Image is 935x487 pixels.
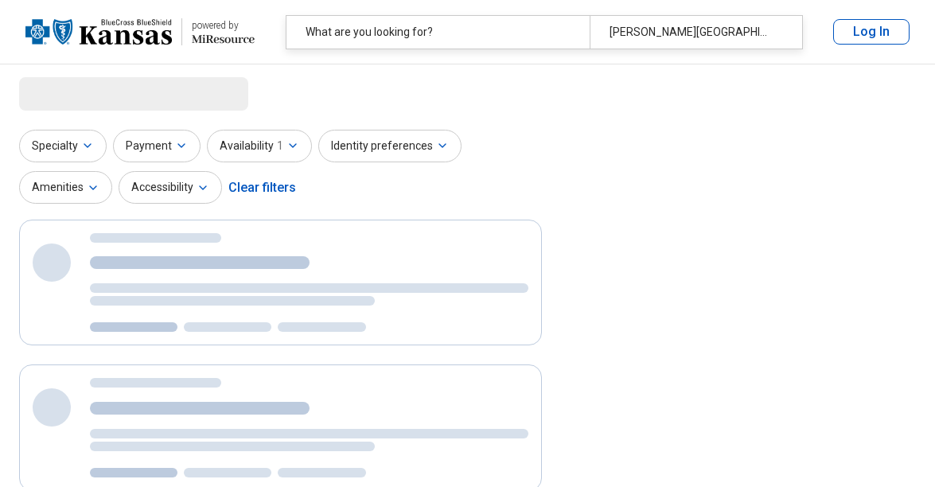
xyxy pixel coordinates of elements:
span: Loading... [19,77,153,109]
button: Log In [833,19,910,45]
button: Accessibility [119,171,222,204]
button: Payment [113,130,201,162]
div: What are you looking for? [286,16,590,49]
div: powered by [192,18,255,33]
button: Availability1 [207,130,312,162]
div: Clear filters [228,169,296,207]
button: Specialty [19,130,107,162]
div: [PERSON_NAME][GEOGRAPHIC_DATA], [GEOGRAPHIC_DATA] [590,16,792,49]
button: Amenities [19,171,112,204]
a: Blue Cross Blue Shield Kansaspowered by [25,13,255,51]
img: Blue Cross Blue Shield Kansas [25,13,172,51]
span: 1 [277,138,283,154]
button: Identity preferences [318,130,462,162]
